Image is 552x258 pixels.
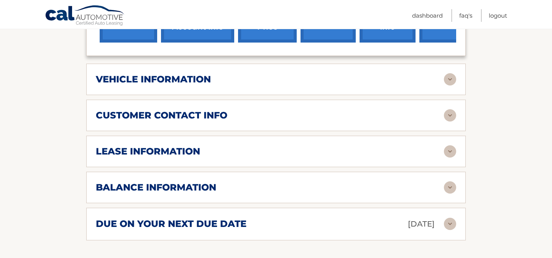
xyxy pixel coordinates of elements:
a: Cal Automotive [45,5,125,27]
img: accordion-rest.svg [444,109,456,122]
a: Dashboard [412,9,443,22]
a: FAQ's [459,9,472,22]
p: [DATE] [408,217,435,231]
img: accordion-rest.svg [444,145,456,158]
h2: vehicle information [96,74,211,85]
h2: balance information [96,182,216,193]
h2: due on your next due date [96,218,246,230]
img: accordion-rest.svg [444,181,456,194]
img: accordion-rest.svg [444,73,456,85]
a: Logout [489,9,507,22]
img: accordion-rest.svg [444,218,456,230]
h2: lease information [96,146,200,157]
h2: customer contact info [96,110,227,121]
